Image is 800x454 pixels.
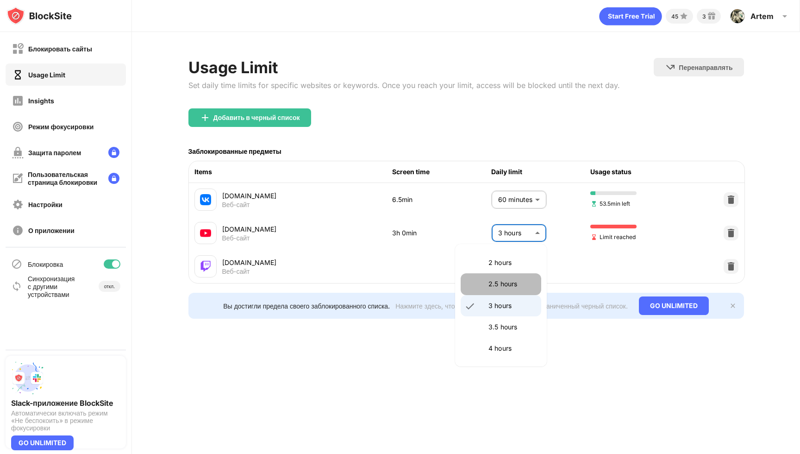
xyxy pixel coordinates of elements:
[488,365,536,375] p: 4.5 hours
[488,322,536,332] p: 3.5 hours
[488,343,536,353] p: 4 hours
[488,279,536,289] p: 2.5 hours
[488,258,536,268] p: 2 hours
[488,301,536,311] p: 3 hours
